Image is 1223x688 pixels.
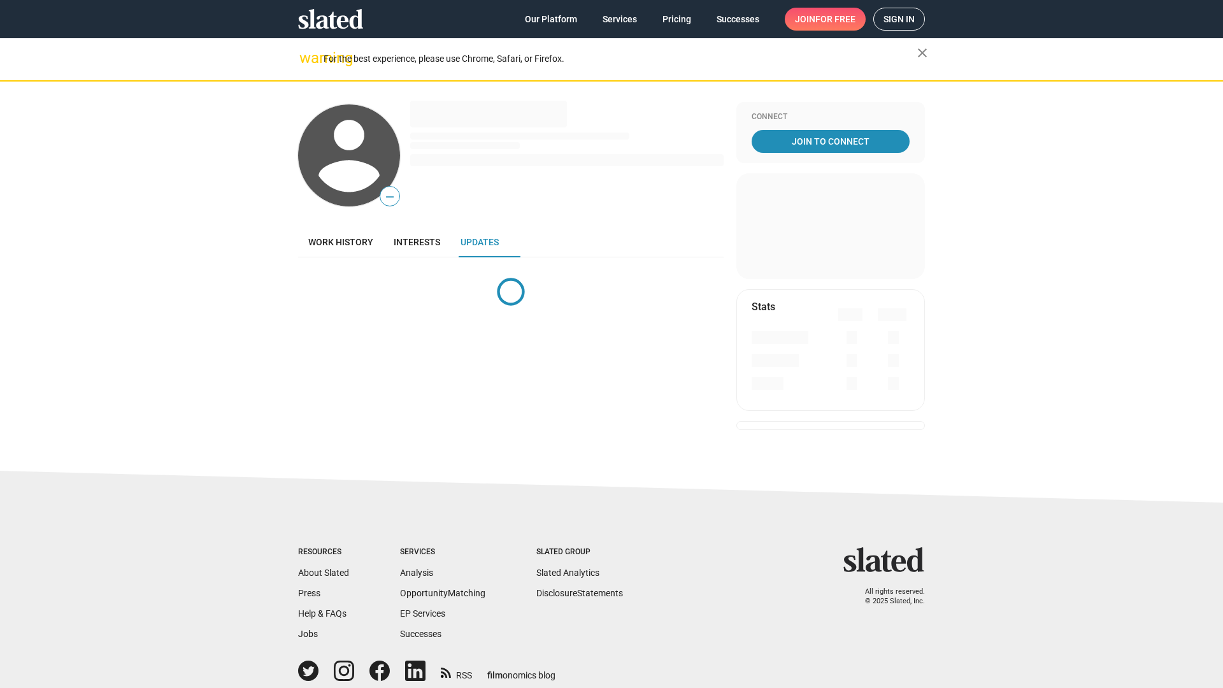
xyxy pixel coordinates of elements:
span: Services [603,8,637,31]
a: Press [298,588,320,598]
span: — [380,189,399,205]
a: Work history [298,227,383,257]
a: Join To Connect [752,130,910,153]
span: for free [815,8,855,31]
a: Help & FAQs [298,608,347,619]
div: Resources [298,547,349,557]
a: Pricing [652,8,701,31]
a: Successes [400,629,441,639]
a: Interests [383,227,450,257]
span: Pricing [662,8,691,31]
div: Slated Group [536,547,623,557]
mat-icon: close [915,45,930,61]
a: Services [592,8,647,31]
span: Interests [394,237,440,247]
a: Analysis [400,568,433,578]
span: film [487,670,503,680]
a: Slated Analytics [536,568,599,578]
span: Join [795,8,855,31]
a: DisclosureStatements [536,588,623,598]
a: filmonomics blog [487,659,555,682]
mat-card-title: Stats [752,300,775,313]
span: Our Platform [525,8,577,31]
a: OpportunityMatching [400,588,485,598]
a: Sign in [873,8,925,31]
div: For the best experience, please use Chrome, Safari, or Firefox. [324,50,917,68]
div: Services [400,547,485,557]
a: RSS [441,662,472,682]
a: Jobs [298,629,318,639]
span: Sign in [883,8,915,30]
a: EP Services [400,608,445,619]
a: Updates [450,227,509,257]
span: Updates [461,237,499,247]
a: About Slated [298,568,349,578]
span: Join To Connect [754,130,907,153]
p: All rights reserved. © 2025 Slated, Inc. [852,587,925,606]
span: Successes [717,8,759,31]
a: Our Platform [515,8,587,31]
div: Connect [752,112,910,122]
mat-icon: warning [299,50,315,66]
a: Joinfor free [785,8,866,31]
a: Successes [706,8,769,31]
span: Work history [308,237,373,247]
